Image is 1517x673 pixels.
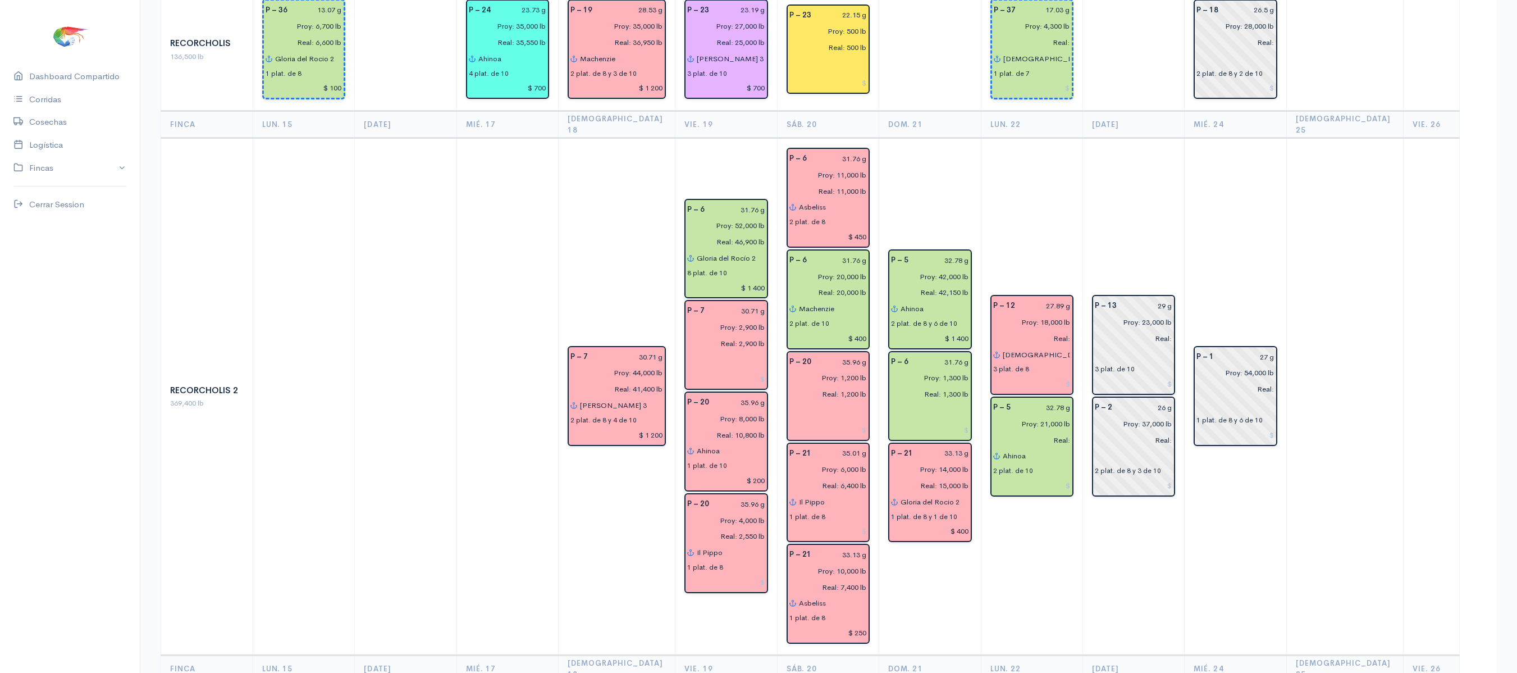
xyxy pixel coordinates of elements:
[1088,399,1119,416] div: P – 2
[1088,432,1172,448] input: pescadas
[915,354,968,370] input: g
[789,75,867,92] input: $
[294,2,342,19] input: g
[990,295,1073,395] div: Piscina: 12 Peso: 27.89 g Libras Proy: 18,000 lb Empacadora: Promarisco Gabarra: Jesus del gran p...
[680,234,765,250] input: pescadas
[680,319,765,335] input: estimadas
[783,461,867,478] input: estimadas
[1185,111,1286,138] th: Mié. 24
[266,69,301,79] div: 1 plat. de 8
[987,34,1070,51] input: pescadas
[680,528,765,544] input: pescadas
[1095,364,1135,374] div: 3 plat. de 10
[675,111,777,138] th: Vie. 19
[993,478,1071,494] input: $
[1088,298,1123,314] div: P – 13
[994,80,1070,97] input: $
[564,381,663,397] input: pescadas
[680,18,765,34] input: estimadas
[1095,478,1172,494] input: $
[161,111,253,138] th: Finca
[818,547,867,563] input: g
[568,346,666,446] div: Piscina: 7 Peso: 30.71 g Libras Proy: 44,000 lb Libras Reales: 41,400 lb Rendimiento: 94.1% Empac...
[680,2,716,19] div: P – 23
[783,7,818,24] div: P – 23
[1088,416,1172,432] input: estimadas
[814,252,867,269] input: g
[1083,111,1185,138] th: [DATE]
[599,2,663,19] input: g
[783,445,818,462] div: P – 21
[783,370,867,386] input: estimadas
[891,319,957,329] div: 2 plat. de 8 y 6 de 10
[884,386,968,402] input: pescadas
[789,422,867,438] input: $
[570,427,663,443] input: $
[687,268,727,278] div: 8 plat. de 10
[783,39,867,56] input: pescadas
[783,151,814,167] div: P – 6
[981,111,1082,138] th: Lun. 22
[680,411,765,427] input: estimadas
[1403,111,1459,138] th: Vie. 26
[687,280,765,296] input: $
[564,349,595,365] div: P – 7
[783,183,867,199] input: pescadas
[469,69,509,79] div: 4 plat. de 10
[818,354,867,370] input: g
[1119,399,1172,416] input: g
[789,229,867,245] input: $
[986,416,1071,432] input: estimadas
[1196,80,1274,97] input: $
[462,34,546,51] input: pescadas
[884,285,968,301] input: pescadas
[558,111,675,138] th: [DEMOGRAPHIC_DATA] 18
[884,269,968,285] input: estimadas
[570,80,663,97] input: $
[891,512,957,522] div: 1 plat. de 8 y 1 de 10
[987,18,1070,34] input: estimadas
[789,625,867,641] input: $
[680,496,716,512] div: P – 20
[462,2,497,19] div: P – 24
[170,398,204,408] span: 369,400 lb
[684,392,767,492] div: Piscina: 20 Peso: 35.96 g Libras Proy: 8,000 lb Libras Reales: 10,800 lb Rendimiento: 135.0% Empa...
[1092,295,1175,395] div: Piscina: 13 Peso: 29 g Libras Proy: 23,000 lb Empacadora: Sin asignar Plataformas: 3 plat. de 10
[716,2,765,19] input: g
[884,461,968,478] input: estimadas
[259,2,294,19] div: P – 36
[787,351,870,441] div: Piscina: 20 Peso: 35.96 g Libras Proy: 1,200 lb Libras Reales: 1,200 lb Rendimiento: 100.0% Empac...
[888,443,971,543] div: Piscina: 21 Peso: 33.13 g Libras Proy: 14,000 lb Libras Reales: 15,000 lb Rendimiento: 107.1% Emp...
[787,443,870,543] div: Piscina: 21 Peso: 35.01 g Libras Proy: 6,000 lb Libras Reales: 6,400 lb Rendimiento: 106.7% Empac...
[789,524,867,540] input: $
[564,2,599,19] div: P – 19
[884,478,968,494] input: pescadas
[711,202,765,218] input: g
[1286,111,1403,138] th: [DEMOGRAPHIC_DATA] 25
[787,544,870,644] div: Piscina: 21 Peso: 33.13 g Libras Proy: 10,000 lb Libras Reales: 7,400 lb Rendimiento: 74.0% Empac...
[789,512,825,522] div: 1 plat. de 8
[497,2,546,19] input: g
[891,524,968,540] input: $
[462,18,546,34] input: estimadas
[687,562,723,572] div: 1 plat. de 8
[680,303,711,319] div: P – 7
[787,249,870,349] div: Piscina: 6 Peso: 31.76 g Libras Proy: 20,000 lb Libras Reales: 20,000 lb Rendimiento: 100.0% Empa...
[1017,399,1071,416] input: g
[783,354,818,370] div: P – 20
[687,472,765,489] input: $
[1123,298,1172,314] input: g
[259,18,342,34] input: estimadas
[253,111,355,138] th: Lun. 15
[1194,346,1277,446] div: Piscina: 1 Peso: 27 g Libras Proy: 54,000 lb Empacadora: Sin asignar Plataformas: 1 plat. de 8 y ...
[1088,314,1172,330] input: estimadas
[711,303,765,319] input: g
[680,335,765,352] input: pescadas
[684,199,767,299] div: Piscina: 6 Peso: 31.76 g Libras Proy: 52,000 lb Libras Reales: 46,900 lb Rendimiento: 90.2% Empac...
[783,579,867,595] input: pescadas
[993,376,1071,392] input: $
[884,445,920,462] div: P – 21
[789,330,867,347] input: $
[787,4,870,94] div: Piscina: 23 Peso: 22.15 g Libras Proy: 500 lb Libras Reales: 500 lb Rendimiento: 100.0% Empacador...
[170,37,244,50] div: Recorcholis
